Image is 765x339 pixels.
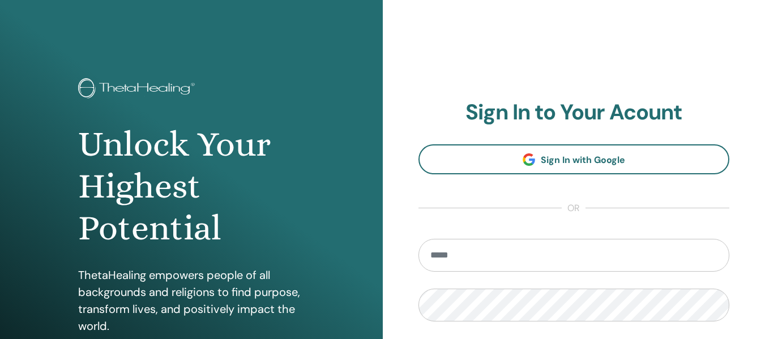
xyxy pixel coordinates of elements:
p: ThetaHealing empowers people of all backgrounds and religions to find purpose, transform lives, a... [78,267,305,334]
span: Sign In with Google [541,154,625,166]
h1: Unlock Your Highest Potential [78,123,305,250]
span: or [562,201,585,215]
h2: Sign In to Your Acount [418,100,730,126]
a: Sign In with Google [418,144,730,174]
